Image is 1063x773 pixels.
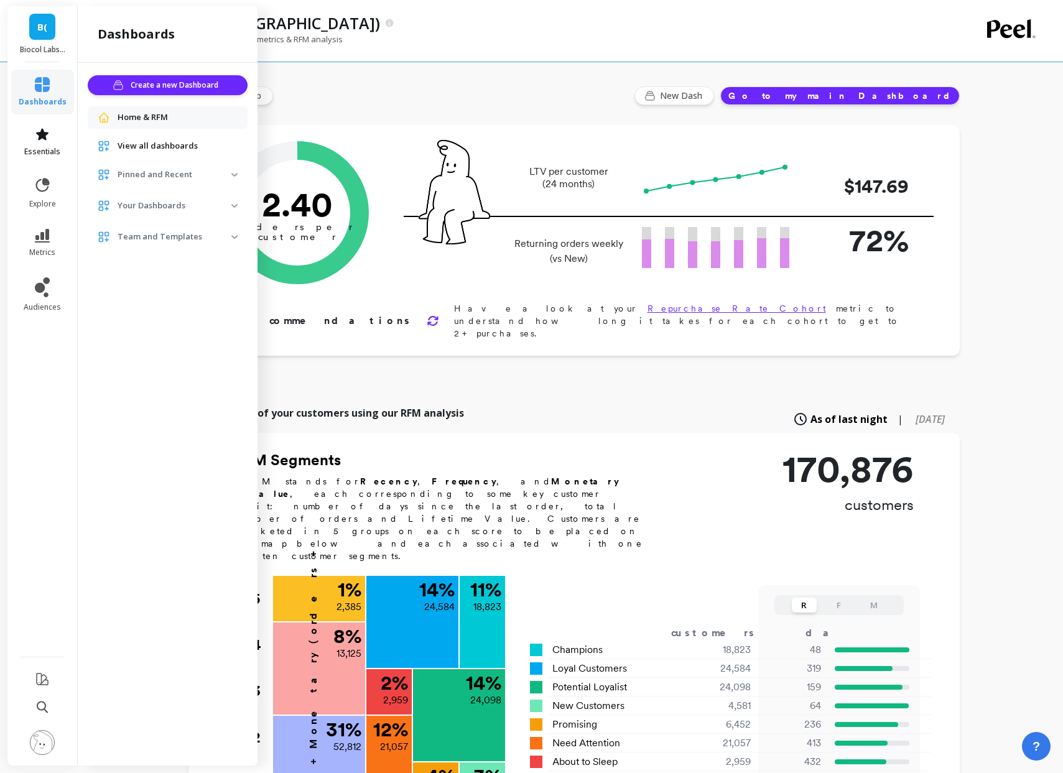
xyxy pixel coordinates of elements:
p: 432 [766,754,821,769]
div: 24,584 [677,661,766,676]
p: Explore all of your customers using our RFM analysis [203,405,464,420]
a: View all dashboards [118,140,238,152]
p: 14 % [419,580,455,599]
p: Pinned and Recent [118,169,231,181]
button: New Dash [634,86,714,105]
div: 3 [252,668,272,714]
span: explore [29,199,56,209]
p: 24,098 [470,693,501,708]
p: 13,125 [337,646,361,661]
p: LTV per customer (24 months) [511,165,627,190]
span: Potential Loyalist [552,680,627,695]
button: Create a new Dashboard [88,75,248,95]
a: Repurchase Rate Cohort [648,303,826,313]
img: navigation item icon [98,111,110,124]
p: Team and Templates [118,231,231,243]
p: $147.69 [809,172,909,200]
p: 52,812 [333,739,361,754]
p: 413 [766,736,821,751]
p: 12 % [373,720,408,739]
div: customers [671,626,772,641]
p: 48 [766,642,821,657]
p: 11 % [470,580,501,599]
p: 8 % [333,626,361,646]
p: 2 % [381,673,408,693]
button: ? [1022,732,1051,761]
p: customers [782,495,914,515]
span: [DATE] [916,412,945,426]
div: days [805,626,856,641]
p: Biocol Labs (US) [20,45,65,55]
p: 64 [766,698,821,713]
div: 18,823 [677,642,766,657]
p: Returning orders weekly (vs New) [511,236,627,266]
tspan: customer [258,231,337,243]
img: down caret icon [231,204,238,208]
h2: RFM Segments [234,450,657,470]
span: essentials [24,147,60,157]
span: ? [1033,738,1040,755]
div: 2,959 [677,754,766,769]
p: 2,959 [383,693,408,708]
img: pal seatted on line [419,140,490,244]
h2: dashboards [98,25,175,43]
p: Have a look at your metric to understand how long it takes for each cohort to get to 2+ purchases. [454,302,920,340]
div: 21,057 [677,736,766,751]
span: View all dashboards [118,140,198,152]
img: navigation item icon [98,200,110,212]
p: 236 [766,717,821,732]
div: 4,581 [677,698,766,713]
div: 5 [252,576,272,622]
tspan: orders per [241,221,354,233]
span: Loyal Customers [552,661,627,676]
div: 6,452 [677,717,766,732]
p: 170,876 [782,450,914,488]
p: 2,385 [337,599,361,614]
p: RFM stands for , , and , each corresponding to some key customer trait: number of days since the ... [234,475,657,562]
p: 72% [809,217,909,264]
span: metrics [29,248,55,257]
p: Recommendations [231,313,412,328]
img: navigation item icon [98,140,110,152]
span: dashboards [19,97,67,107]
p: 18,823 [473,599,501,614]
p: 319 [766,661,821,676]
button: F [827,598,852,613]
text: 2.40 [262,183,333,224]
img: down caret icon [231,235,238,239]
span: audiences [24,302,61,312]
span: Home & RFM [118,111,168,124]
p: 21,057 [380,739,408,754]
p: 1 % [338,580,361,599]
span: Need Attention [552,736,620,751]
span: About to Sleep [552,754,618,769]
button: M [861,598,886,613]
span: B( [37,20,47,34]
p: 31 % [326,720,361,739]
span: New Dash [660,90,706,102]
button: R [792,598,817,613]
button: Go to my main Dashboard [720,86,960,105]
img: profile picture [30,730,55,755]
img: down caret icon [231,173,238,177]
span: Champions [552,642,603,657]
div: 24,098 [677,680,766,695]
p: 159 [766,680,821,695]
p: 24,584 [424,599,455,614]
div: 4 [252,622,272,668]
img: navigation item icon [98,169,110,181]
span: Promising [552,717,597,732]
span: | [898,412,903,427]
span: Create a new Dashboard [131,79,222,91]
span: New Customers [552,698,624,713]
b: Frequency [432,476,496,486]
b: Recency [360,476,417,486]
p: Your Dashboards [118,200,231,212]
img: navigation item icon [98,231,110,243]
span: As of last night [810,412,888,427]
p: 14 % [466,673,501,693]
div: 2 [252,715,272,761]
